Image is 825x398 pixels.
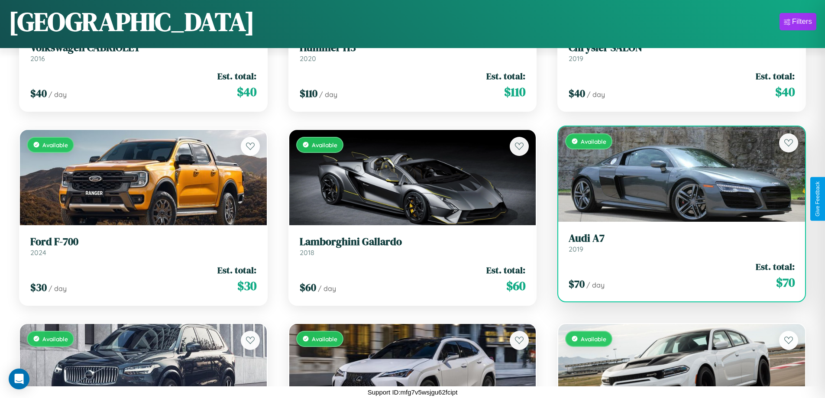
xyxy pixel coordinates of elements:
[300,236,526,248] h3: Lamborghini Gallardo
[756,70,795,82] span: Est. total:
[569,232,795,245] h3: Audi A7
[30,42,256,54] h3: Volkswagen CABRIOLET
[581,138,606,145] span: Available
[368,386,458,398] p: Support ID: mfg7v5wsjgu62fcipt
[815,181,821,217] div: Give Feedback
[569,42,795,63] a: Chrysler SALON2019
[30,54,45,63] span: 2016
[587,90,605,99] span: / day
[486,70,525,82] span: Est. total:
[581,335,606,343] span: Available
[775,83,795,100] span: $ 40
[300,42,526,54] h3: Hummer H3
[569,277,585,291] span: $ 70
[300,42,526,63] a: Hummer H32020
[569,54,583,63] span: 2019
[30,42,256,63] a: Volkswagen CABRIOLET2016
[569,42,795,54] h3: Chrysler SALON
[300,236,526,257] a: Lamborghini Gallardo2018
[776,274,795,291] span: $ 70
[49,284,67,293] span: / day
[569,86,585,100] span: $ 40
[486,264,525,276] span: Est. total:
[312,141,337,149] span: Available
[49,90,67,99] span: / day
[300,86,317,100] span: $ 110
[569,232,795,253] a: Audi A72019
[30,248,46,257] span: 2024
[42,335,68,343] span: Available
[319,90,337,99] span: / day
[792,17,812,26] div: Filters
[756,260,795,273] span: Est. total:
[217,264,256,276] span: Est. total:
[9,369,29,389] div: Open Intercom Messenger
[504,83,525,100] span: $ 110
[586,281,605,289] span: / day
[312,335,337,343] span: Available
[42,141,68,149] span: Available
[506,277,525,294] span: $ 60
[300,248,314,257] span: 2018
[300,54,316,63] span: 2020
[569,245,583,253] span: 2019
[237,83,256,100] span: $ 40
[300,280,316,294] span: $ 60
[30,236,256,248] h3: Ford F-700
[9,4,255,39] h1: [GEOGRAPHIC_DATA]
[318,284,336,293] span: / day
[237,277,256,294] span: $ 30
[780,13,816,30] button: Filters
[217,70,256,82] span: Est. total:
[30,236,256,257] a: Ford F-7002024
[30,280,47,294] span: $ 30
[30,86,47,100] span: $ 40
